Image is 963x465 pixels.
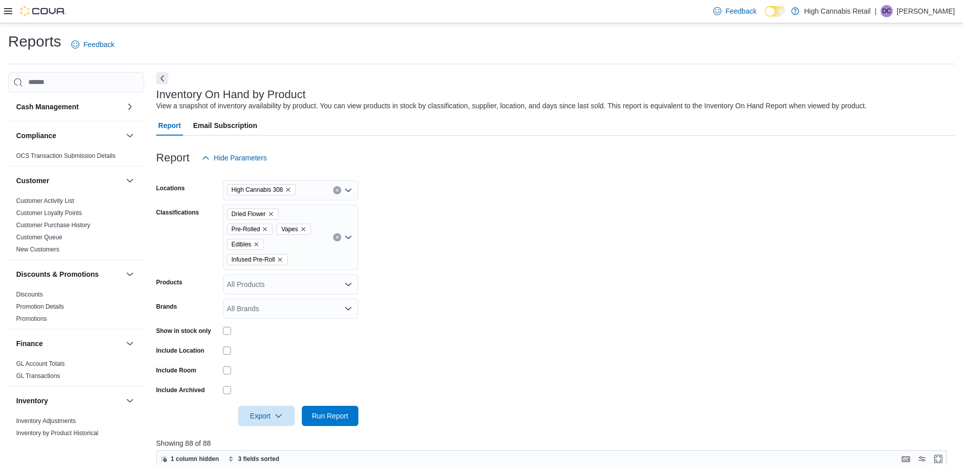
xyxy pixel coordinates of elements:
[124,268,136,280] button: Discounts & Promotions
[156,386,205,394] label: Include Archived
[16,417,76,425] span: Inventory Adjustments
[16,176,122,186] button: Customer
[16,197,74,204] a: Customer Activity List
[344,186,352,194] button: Open list of options
[804,5,871,17] p: High Cannabis Retail
[156,152,190,164] h3: Report
[16,417,76,425] a: Inventory Adjustments
[725,6,756,16] span: Feedback
[16,396,122,406] button: Inventory
[16,245,59,253] span: New Customers
[232,185,283,195] span: High Cannabis 308
[16,430,99,437] a: Inventory by Product Historical
[124,337,136,350] button: Finance
[124,130,136,142] button: Compliance
[157,453,223,465] button: 1 column hidden
[344,280,352,288] button: Open list of options
[156,278,182,286] label: Products
[709,1,760,21] a: Feedback
[158,115,181,136] span: Report
[124,395,136,407] button: Inventory
[312,411,348,421] span: Run Report
[16,197,74,205] span: Customer Activity List
[16,315,47,322] a: Promotions
[16,209,82,217] a: Customer Loyalty Points
[238,455,279,463] span: 3 fields sorted
[16,339,122,349] button: Finance
[16,233,62,241] span: Customer Queue
[124,175,136,187] button: Customer
[333,233,341,241] button: Clear input
[171,455,219,463] span: 1 column hidden
[882,5,891,17] span: DC
[16,234,62,241] a: Customer Queue
[253,241,259,247] button: Remove Edibles from selection in this group
[300,226,306,232] button: Remove Vapes from selection in this group
[16,102,122,112] button: Cash Management
[156,208,199,217] label: Classifications
[67,34,118,55] a: Feedback
[16,152,116,160] span: OCS Transaction Submission Details
[156,303,177,311] label: Brands
[232,239,251,249] span: Edibles
[16,315,47,323] span: Promotions
[8,150,144,166] div: Compliance
[8,195,144,260] div: Customer
[881,5,893,17] div: Duncan Crouse
[16,339,43,349] h3: Finance
[16,429,99,437] span: Inventory by Product Historical
[285,187,291,193] button: Remove High Cannabis 308 from selection in this group
[193,115,257,136] span: Email Subscription
[198,148,271,168] button: Hide Parameters
[227,254,288,265] span: Infused Pre-Roll
[8,358,144,386] div: Finance
[227,239,264,250] span: Edibles
[16,269,122,279] button: Discounts & Promotions
[302,406,358,426] button: Run Report
[333,186,341,194] button: Clear input
[900,453,912,465] button: Keyboard shortcuts
[214,153,267,163] span: Hide Parameters
[16,102,79,112] h3: Cash Management
[8,31,61,52] h1: Reports
[156,101,867,111] div: View a snapshot of inventory availability by product. You can view products in stock by classific...
[232,255,275,265] span: Infused Pre-Roll
[16,222,90,229] a: Customer Purchase History
[16,209,82,217] span: Customer Loyalty Points
[262,226,268,232] button: Remove Pre-Rolled from selection in this group
[227,184,296,195] span: High Cannabis 308
[344,305,352,313] button: Open list of options
[277,224,310,235] span: Vapes
[156,438,955,448] p: Showing 88 of 88
[16,372,60,380] span: GL Transactions
[238,406,295,426] button: Export
[16,372,60,379] a: GL Transactions
[16,269,99,279] h3: Discounts & Promotions
[16,176,49,186] h3: Customer
[16,303,64,311] span: Promotion Details
[8,288,144,329] div: Discounts & Promotions
[277,257,283,263] button: Remove Infused Pre-Roll from selection in this group
[156,347,204,355] label: Include Location
[16,441,101,449] span: Inventory On Hand by Package
[897,5,955,17] p: [PERSON_NAME]
[932,453,944,465] button: Enter fullscreen
[156,184,185,192] label: Locations
[124,101,136,113] button: Cash Management
[83,39,114,50] span: Feedback
[227,224,273,235] span: Pre-Rolled
[875,5,877,17] p: |
[916,453,928,465] button: Display options
[16,396,48,406] h3: Inventory
[281,224,298,234] span: Vapes
[16,246,59,253] a: New Customers
[232,224,260,234] span: Pre-Rolled
[268,211,274,217] button: Remove Dried Flower from selection in this group
[227,208,279,220] span: Dried Flower
[16,360,65,367] a: GL Account Totals
[156,89,306,101] h3: Inventory On Hand by Product
[224,453,283,465] button: 3 fields sorted
[16,152,116,159] a: OCS Transaction Submission Details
